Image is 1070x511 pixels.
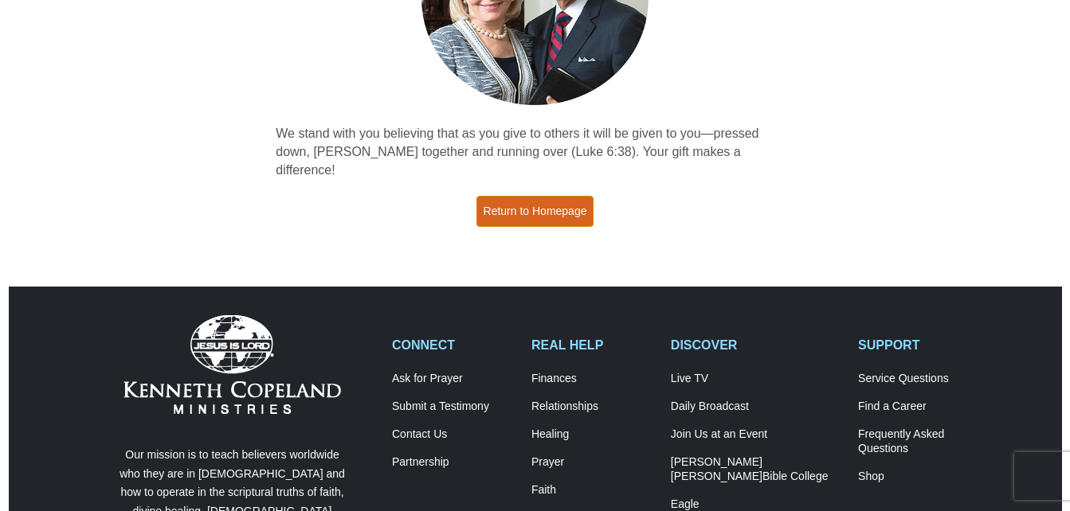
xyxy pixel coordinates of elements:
img: Kenneth Copeland Ministries [123,315,341,414]
a: Find a Career [858,400,981,414]
a: Live TV [671,372,841,386]
a: Ask for Prayer [392,372,515,386]
h2: SUPPORT [858,337,981,353]
a: Join Us at an Event [671,427,841,442]
a: Submit a Testimony [392,400,515,414]
h2: CONNECT [392,337,515,353]
a: Shop [858,470,981,484]
a: Contact Us [392,427,515,442]
a: Healing [531,427,654,442]
a: Prayer [531,455,654,470]
span: Bible College [762,470,829,482]
a: Partnership [392,455,515,470]
a: Relationships [531,400,654,414]
a: Return to Homepage [476,196,594,227]
a: Daily Broadcast [671,400,841,414]
h2: DISCOVER [671,337,841,353]
a: Service Questions [858,372,981,386]
h2: REAL HELP [531,337,654,353]
a: Faith [531,483,654,497]
p: We stand with you believing that as you give to others it will be given to you—pressed down, [PER... [276,125,794,180]
a: Finances [531,372,654,386]
a: [PERSON_NAME] [PERSON_NAME]Bible College [671,455,841,484]
a: Frequently AskedQuestions [858,427,981,456]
